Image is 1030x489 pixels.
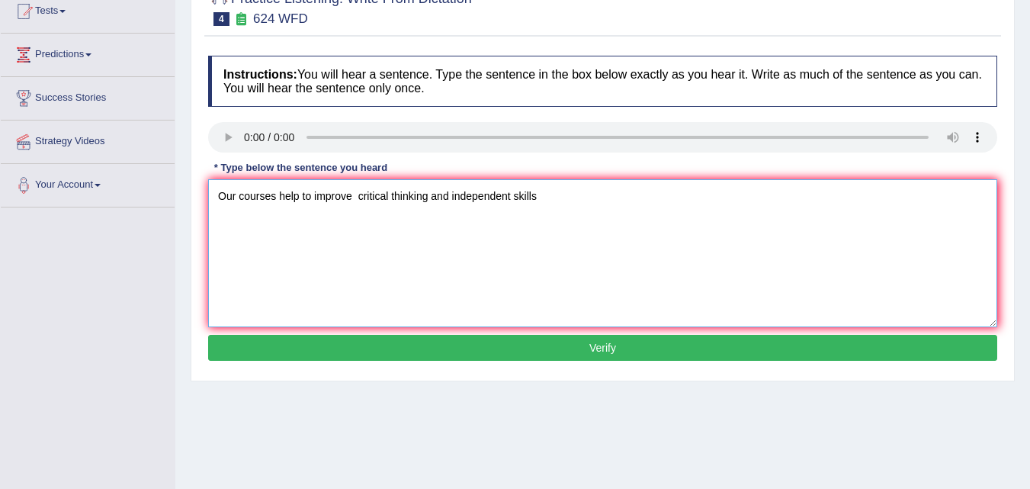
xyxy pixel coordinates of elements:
small: 624 WFD [253,11,308,26]
button: Verify [208,335,997,361]
a: Predictions [1,34,175,72]
div: * Type below the sentence you heard [208,160,393,175]
h4: You will hear a sentence. Type the sentence in the box below exactly as you hear it. Write as muc... [208,56,997,107]
a: Your Account [1,164,175,202]
span: 4 [213,12,229,26]
a: Strategy Videos [1,121,175,159]
b: Instructions: [223,68,297,81]
small: Exam occurring question [233,12,249,27]
a: Success Stories [1,77,175,115]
